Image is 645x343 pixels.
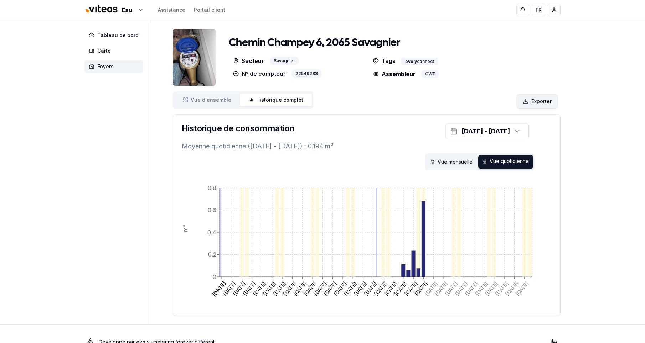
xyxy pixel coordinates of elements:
p: Assembleur [373,70,416,78]
tspan: m³ [182,225,189,232]
a: Portail client [194,6,225,14]
span: Historique complet [256,96,303,104]
div: [DATE] - [DATE] [461,126,510,136]
div: 22549288 [291,69,322,78]
p: Moyenne quotidienne ([DATE] - [DATE]) : 0.194 m³ [182,141,552,151]
tspan: 0.6 [208,206,216,213]
a: Tableau de bord [84,29,146,42]
a: Carte [84,44,146,57]
span: Carte [97,47,111,54]
div: Vue quotidienne [478,155,533,169]
p: Tags [373,57,396,65]
span: Tableau de bord [97,32,139,39]
span: Eau [122,6,132,14]
h3: Historique de consommation [182,123,294,134]
span: FR [536,6,542,14]
div: Savagnier [270,57,299,65]
tspan: 0 [213,273,216,280]
div: evolyconnect [401,58,438,65]
button: Exporter [517,94,558,109]
a: Vue d'ensemble [174,94,240,106]
h1: Chemin Champey 6, 2065 Savagnier [229,37,400,49]
div: GWF [421,70,439,78]
span: Foyers [97,63,114,70]
a: Assistance [158,6,185,14]
tspan: 0.2 [208,251,216,258]
img: unit Image [173,29,216,86]
tspan: 0.8 [208,184,216,191]
tspan: 0.4 [207,229,216,236]
p: Secteur [233,57,264,65]
a: Historique complet [240,94,312,106]
button: [DATE] - [DATE] [445,123,529,139]
a: Foyers [84,60,146,73]
button: Eau [84,2,144,18]
button: FR [532,4,545,16]
span: Vue d'ensemble [191,96,231,104]
img: Viteos - Eau Logo [84,1,119,18]
p: N° de compteur [233,69,286,78]
div: Vue mensuelle [426,155,477,169]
